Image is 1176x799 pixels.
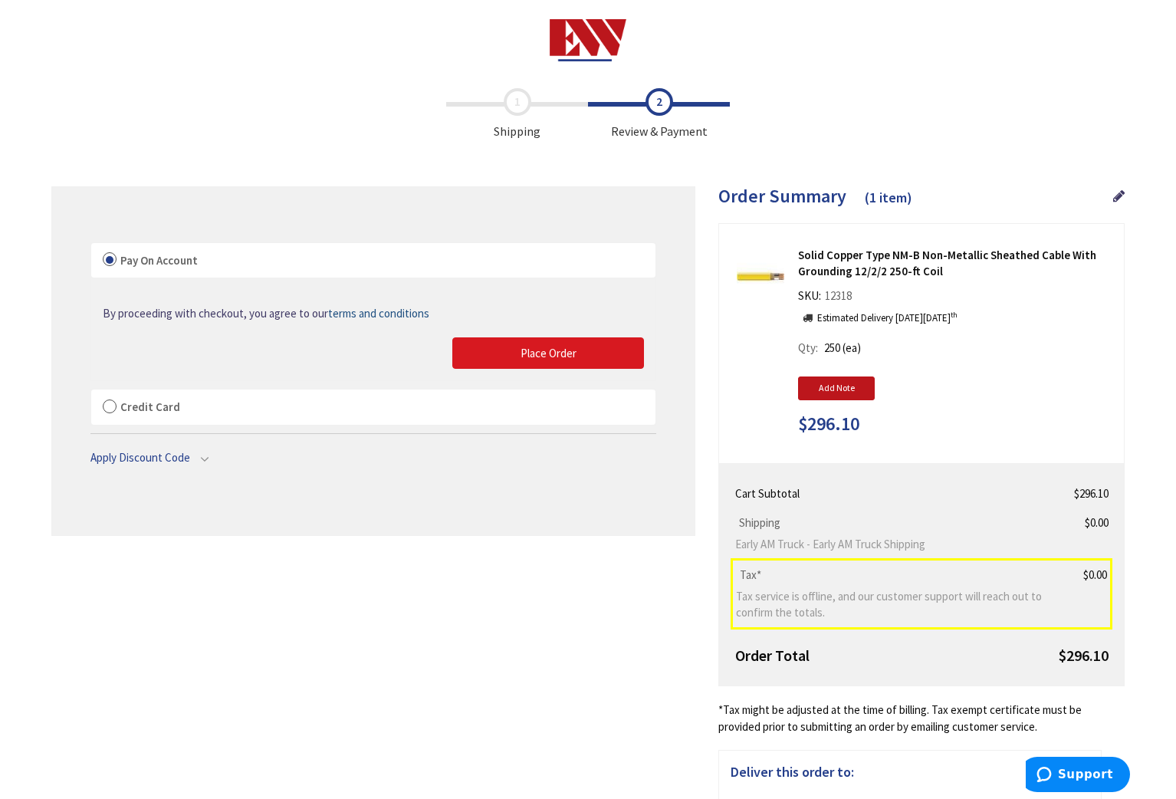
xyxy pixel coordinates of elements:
span: terms and conditions [328,306,429,321]
iframe: Opens a widget where you can find more information [1026,757,1130,795]
span: Qty [798,340,816,355]
div: SKU: [798,288,856,309]
th: Cart Subtotal [732,479,1053,508]
span: Credit Card [120,399,180,414]
span: $0.00 [1083,567,1107,582]
span: 12318 [821,288,856,303]
span: Pay On Account [120,253,198,268]
span: Shipping [735,515,784,530]
a: By proceeding with checkout, you agree to ourterms and conditions [103,305,429,321]
img: Electrical Wholesalers, Inc. [550,19,627,61]
span: Early AM Truck - Early AM Truck Shipping [735,536,1046,552]
p: Estimated Delivery [DATE][DATE] [817,311,958,326]
strong: Order Total [735,646,810,665]
span: Review & Payment [588,88,730,140]
button: Place Order [452,337,644,370]
span: $296.10 [798,414,859,434]
img: Solid Copper Type NM-B Non-Metallic Sheathed Cable With Grounding 12/2/2 250-ft Coil [737,253,784,301]
span: (ea) [843,340,861,355]
span: By proceeding with checkout, you agree to our [103,306,429,321]
span: Order Summary [718,184,846,208]
span: $0.00 [1085,515,1109,530]
span: $296.10 [1074,486,1109,501]
span: 250 [824,340,840,355]
span: $296.10 [1059,646,1109,665]
sup: th [951,310,958,320]
strong: Solid Copper Type NM-B Non-Metallic Sheathed Cable With Grounding 12/2/2 250-ft Coil [798,247,1112,280]
span: Place Order [521,346,577,360]
span: (1 item) [865,189,912,206]
: *Tax might be adjusted at the time of billing. Tax exempt certificate must be provided prior to s... [718,702,1125,735]
span: Tax service is offline, and our customer support will reach out to confirm the totals. [736,588,1046,621]
span: Shipping [446,88,588,140]
span: Apply Discount Code [90,450,190,465]
span: Deliver this order to: [731,763,854,781]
